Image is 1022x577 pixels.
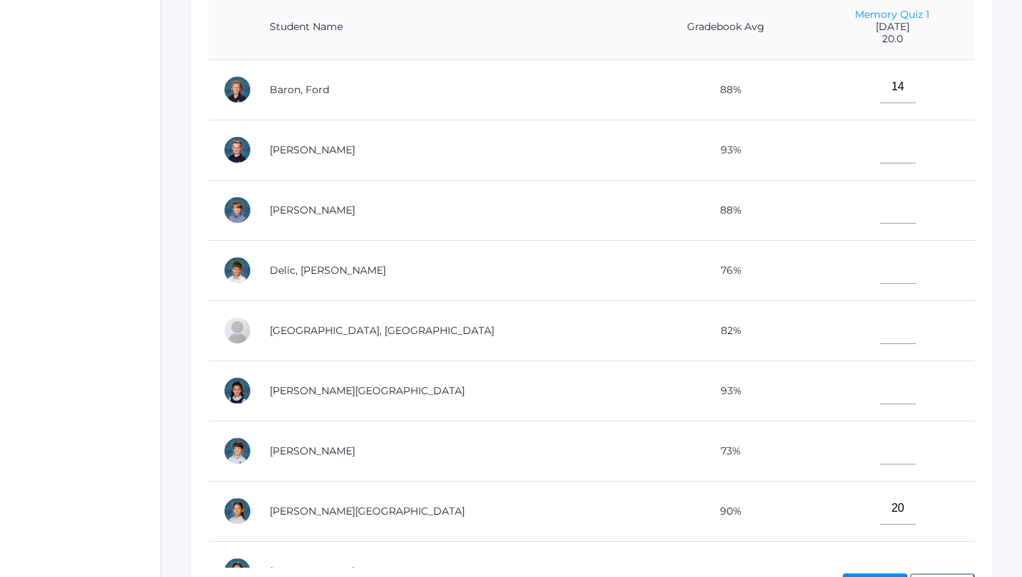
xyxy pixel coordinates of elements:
[223,75,252,104] div: Ford Baron
[270,204,355,216] a: [PERSON_NAME]
[641,59,810,120] td: 88%
[223,376,252,405] div: Victoria Harutyunyan
[223,135,252,164] div: Brody Bigley
[223,316,252,345] div: Easton Ferris
[641,481,810,541] td: 90%
[641,120,810,180] td: 93%
[270,143,355,156] a: [PERSON_NAME]
[825,21,960,33] span: [DATE]
[223,256,252,285] div: Luka Delic
[270,83,329,96] a: Baron, Ford
[223,196,252,224] div: Jack Crosby
[223,437,252,465] div: William Hibbard
[641,240,810,300] td: 76%
[641,300,810,361] td: 82%
[270,324,494,337] a: [GEOGRAPHIC_DATA], [GEOGRAPHIC_DATA]
[270,505,465,518] a: [PERSON_NAME][GEOGRAPHIC_DATA]
[270,384,465,397] a: [PERSON_NAME][GEOGRAPHIC_DATA]
[855,8,929,21] a: Memory Quiz 1
[270,444,355,457] a: [PERSON_NAME]
[270,264,386,277] a: Delic, [PERSON_NAME]
[641,421,810,481] td: 73%
[641,180,810,240] td: 88%
[641,361,810,421] td: 93%
[223,497,252,525] div: Sofia La Rosa
[825,33,960,45] span: 20.0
